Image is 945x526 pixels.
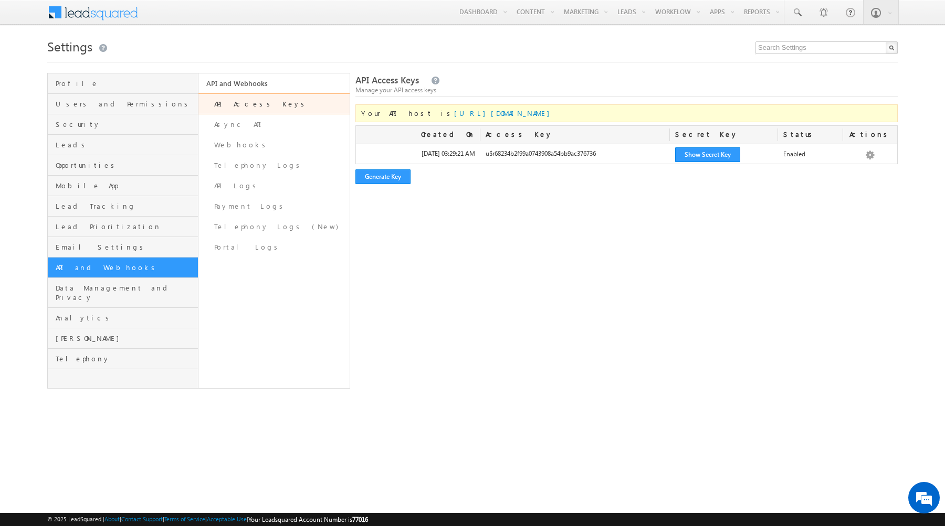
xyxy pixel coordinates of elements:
a: Email Settings [48,237,198,257]
a: Telephony Logs (New) [198,217,349,237]
span: Email Settings [56,242,195,252]
span: Leads [56,140,195,149]
div: Secret Key [670,126,778,144]
button: Generate Key [355,169,411,184]
a: Telephony Logs [198,155,349,176]
a: API Logs [198,176,349,196]
a: Terms of Service [164,516,205,522]
span: Profile [56,79,195,88]
div: Enabled [778,149,843,164]
a: Portal Logs [198,237,349,257]
div: Manage your API access keys [355,85,898,95]
a: Async API [198,114,349,135]
a: Lead Prioritization [48,217,198,237]
span: Your Leadsquared Account Number is [248,516,368,523]
a: Acceptable Use [207,516,247,522]
span: Opportunities [56,160,195,170]
span: Analytics [56,313,195,323]
a: Mobile App [48,176,198,196]
span: Telephony [56,354,195,363]
a: Contact Support [121,516,163,522]
a: Telephony [48,349,198,369]
span: Mobile App [56,181,195,190]
span: Security [56,120,195,129]
input: Search Settings [755,41,898,54]
span: Data Management and Privacy [56,283,195,302]
span: Your API host is [361,109,555,117]
div: Status [778,126,843,144]
span: Users and Permissions [56,99,195,109]
a: Payment Logs [198,196,349,217]
span: © 2025 LeadSquared | | | | | [47,514,368,524]
span: API Access Keys [355,74,419,86]
div: [DATE] 03:29:21 AM [356,149,480,164]
a: [URL][DOMAIN_NAME] [454,109,555,117]
div: Access Key [480,126,670,144]
span: API and Webhooks [56,263,195,272]
a: Users and Permissions [48,94,198,114]
span: [PERSON_NAME] [56,334,195,343]
a: Lead Tracking [48,196,198,217]
a: Security [48,114,198,135]
a: API and Webhooks [198,73,349,93]
a: Webhooks [198,135,349,155]
span: Lead Prioritization [56,222,195,231]
a: About [104,516,120,522]
a: Profile [48,73,198,94]
div: Actions [843,126,897,144]
span: Settings [47,38,92,55]
a: Data Management and Privacy [48,278,198,308]
a: Opportunities [48,155,198,176]
span: 77016 [352,516,368,523]
a: Analytics [48,308,198,328]
a: [PERSON_NAME] [48,328,198,349]
a: Leads [48,135,198,155]
div: u$r68234b2f99a0743908a54bb9ac376736 [480,149,670,164]
div: Created On [356,126,480,144]
a: API and Webhooks [48,257,198,278]
span: Lead Tracking [56,201,195,211]
button: Show Secret Key [675,147,740,162]
a: API Access Keys [198,93,349,114]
